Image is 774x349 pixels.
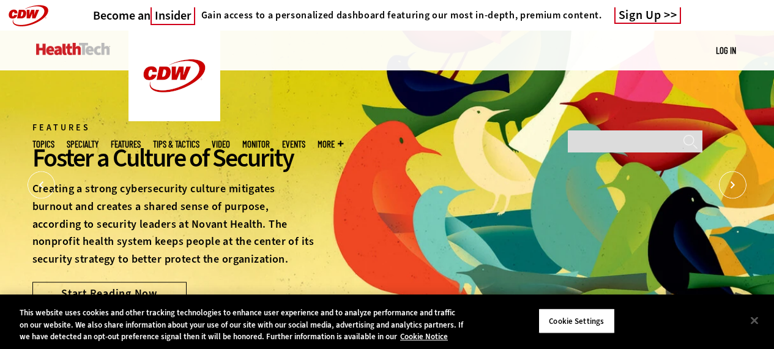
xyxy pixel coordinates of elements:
span: Topics [32,140,54,149]
a: Video [212,140,230,149]
div: Foster a Culture of Security [32,141,316,174]
a: More information about your privacy [400,331,448,342]
button: Close [741,307,768,334]
a: Gain access to a personalized dashboard featuring our most in-depth, premium content. [195,9,602,21]
span: Specialty [67,140,99,149]
h4: Gain access to a personalized dashboard featuring our most in-depth, premium content. [201,9,602,21]
button: Prev [28,171,55,199]
div: This website uses cookies and other tracking technologies to enhance user experience and to analy... [20,307,464,343]
span: More [318,140,343,149]
img: Home [36,43,110,55]
a: Features [111,140,141,149]
a: Become anInsider [93,8,195,23]
h3: Become an [93,8,195,23]
a: Log in [716,45,736,56]
button: Cookie Settings [538,308,615,334]
div: User menu [716,44,736,57]
a: Start Reading Now [32,282,187,304]
button: Next [719,171,746,199]
span: Insider [151,7,195,25]
a: Events [282,140,305,149]
img: Home [128,31,220,121]
a: Tips & Tactics [153,140,199,149]
a: MonITor [242,140,270,149]
a: Sign Up [614,7,682,24]
a: CDW [128,111,220,124]
p: Creating a strong cybersecurity culture mitigates burnout and creates a shared sense of purpose, ... [32,180,316,268]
